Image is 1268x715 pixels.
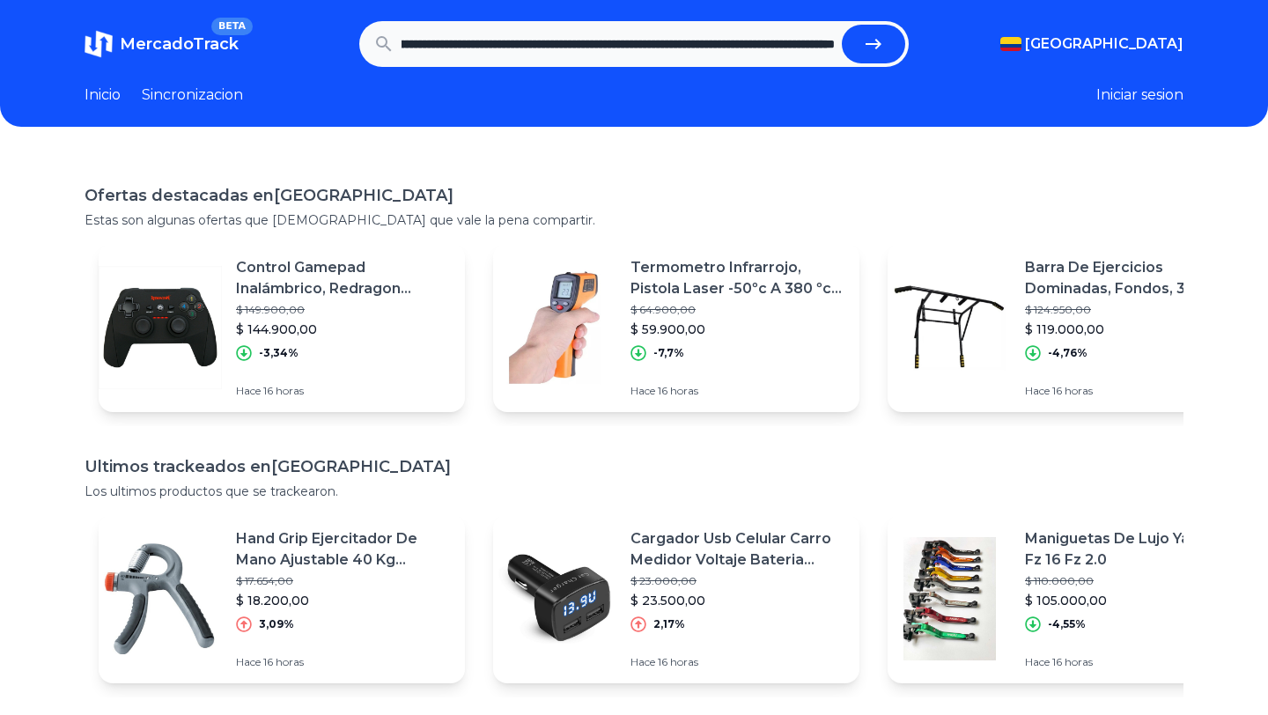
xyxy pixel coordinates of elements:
p: Hace 16 horas [1025,655,1240,669]
a: Inicio [85,85,121,106]
p: $ 59.900,00 [630,321,845,338]
p: $ 105.000,00 [1025,592,1240,609]
h1: Ofertas destacadas en [GEOGRAPHIC_DATA] [85,183,1183,208]
span: BETA [211,18,253,35]
h1: Ultimos trackeados en [GEOGRAPHIC_DATA] [85,454,1183,479]
img: Featured image [888,266,1011,389]
p: Hace 16 horas [1025,384,1240,398]
a: Featured imageControl Gamepad Inalámbrico, Redragon Harrow G808, Pc / Ps3$ 149.900,00$ 144.900,00... [99,243,465,412]
p: Cargador Usb Celular Carro Medidor Voltaje Bateria Vehicular [630,528,845,571]
span: [GEOGRAPHIC_DATA] [1025,33,1183,55]
a: Featured imageTermometro Infrarrojo, Pistola Laser -50ºc A 380 ºc Digital$ 64.900,00$ 59.900,00-7... [493,243,859,412]
p: $ 64.900,00 [630,303,845,317]
a: Sincronizacion [142,85,243,106]
p: Hace 16 horas [630,384,845,398]
a: MercadoTrackBETA [85,30,239,58]
p: $ 144.900,00 [236,321,451,338]
p: Termometro Infrarrojo, Pistola Laser -50ºc A 380 ºc Digital [630,257,845,299]
p: Maniguetas De Lujo Yamaha Fz 16 Fz 2.0 [1025,528,1240,571]
p: 3,09% [259,617,294,631]
p: $ 149.900,00 [236,303,451,317]
img: Featured image [99,266,222,389]
p: Los ultimos productos que se trackearon. [85,483,1183,500]
p: $ 124.950,00 [1025,303,1240,317]
p: $ 18.200,00 [236,592,451,609]
p: $ 110.000,00 [1025,574,1240,588]
img: Featured image [99,537,222,660]
img: Featured image [888,537,1011,660]
p: 2,17% [653,617,685,631]
p: $ 17.654,00 [236,574,451,588]
a: Featured imageCargador Usb Celular Carro Medidor Voltaje Bateria Vehicular$ 23.000,00$ 23.500,002... [493,514,859,683]
span: MercadoTrack [120,34,239,54]
img: Featured image [493,266,616,389]
p: $ 23.000,00 [630,574,845,588]
a: Featured imageManiguetas De Lujo Yamaha Fz 16 Fz 2.0$ 110.000,00$ 105.000,00-4,55%Hace 16 horas [888,514,1254,683]
p: -4,55% [1048,617,1086,631]
p: -4,76% [1048,346,1087,360]
button: [GEOGRAPHIC_DATA] [1000,33,1183,55]
p: Hand Grip Ejercitador De Mano Ajustable 40 Kg Sportfitness [236,528,451,571]
img: MercadoTrack [85,30,113,58]
a: Featured imageHand Grip Ejercitador De Mano Ajustable 40 Kg Sportfitness$ 17.654,00$ 18.200,003,0... [99,514,465,683]
p: Control Gamepad Inalámbrico, Redragon Harrow G808, Pc / Ps3 [236,257,451,299]
p: Hace 16 horas [236,655,451,669]
p: Barra De Ejercicios Dominadas, Fondos, 3 Años De Garantía [1025,257,1240,299]
p: -3,34% [259,346,299,360]
p: Hace 16 horas [630,655,845,669]
p: Hace 16 horas [236,384,451,398]
button: Iniciar sesion [1096,85,1183,106]
p: $ 119.000,00 [1025,321,1240,338]
p: $ 23.500,00 [630,592,845,609]
a: Featured imageBarra De Ejercicios Dominadas, Fondos, 3 Años De Garantía$ 124.950,00$ 119.000,00-4... [888,243,1254,412]
p: -7,7% [653,346,684,360]
img: Colombia [1000,37,1021,51]
p: Estas son algunas ofertas que [DEMOGRAPHIC_DATA] que vale la pena compartir. [85,211,1183,229]
img: Featured image [493,537,616,660]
